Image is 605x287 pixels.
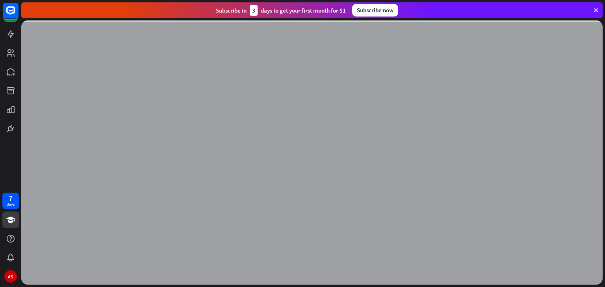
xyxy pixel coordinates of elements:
div: Subscribe in days to get your first month for $1 [216,5,346,16]
a: 7 days [2,193,19,209]
div: 7 [9,195,13,202]
div: days [7,202,15,207]
div: Subscribe now [352,4,398,17]
div: 3 [250,5,258,16]
div: AS [4,270,17,283]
